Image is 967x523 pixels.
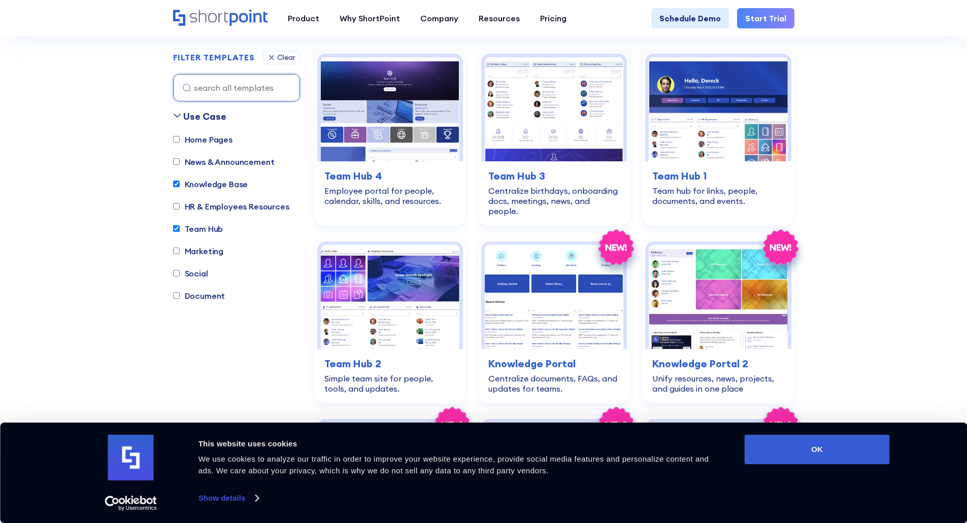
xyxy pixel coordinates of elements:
h3: Team Hub 2 [324,356,456,371]
div: Resources [479,12,520,24]
label: HR & Employees Resources [173,200,289,213]
a: Start Trial [737,8,794,28]
div: Use Case [183,110,226,123]
div: Clear [277,54,295,61]
label: Team Hub [173,223,223,235]
input: Social [173,270,180,277]
a: Schedule Demo [651,8,729,28]
div: FILTER TEMPLATES [173,54,255,62]
img: Team Hub 1 – SharePoint Online Modern Team Site Template: Team hub for links, people, documents, ... [649,57,787,161]
a: Knowledge Portal – SharePoint Knowledge Base Template: Centralize documents, FAQs, and updates fo... [478,238,630,404]
img: Team Hub 3 – SharePoint Team Site Template: Centralize birthdays, onboarding docs, meetings, news... [485,57,623,161]
div: Product [288,12,319,24]
div: Company [420,12,458,24]
div: Centralize birthdays, onboarding docs, meetings, news, and people. [488,186,620,216]
h3: Team Hub 4 [324,168,456,184]
a: Team Hub 1 – SharePoint Online Modern Team Site Template: Team hub for links, people, documents, ... [642,51,794,226]
div: Unify resources, news, projects, and guides in one place [652,373,784,394]
input: Marketing [173,248,180,255]
div: Simple team site for people, tools, and updates. [324,373,456,394]
h3: Knowledge Portal 2 [652,356,784,371]
a: Team Hub 3 – SharePoint Team Site Template: Centralize birthdays, onboarding docs, meetings, news... [478,51,630,226]
label: Document [173,290,225,302]
img: Knowledge Portal – SharePoint Knowledge Base Template: Centralize documents, FAQs, and updates fo... [485,245,623,349]
iframe: Chat Widget [784,405,967,523]
img: Team Hub 2 – SharePoint Template Team Site: Simple team site for people, tools, and updates. [321,245,459,349]
a: Knowledge Portal 2 – SharePoint IT knowledge base Template: Unify resources, news, projects, and ... [642,238,794,404]
div: Centralize documents, FAQs, and updates for teams. [488,373,620,394]
a: Team Hub 2 – SharePoint Template Team Site: Simple team site for people, tools, and updates.Team ... [314,238,466,404]
label: Home Pages [173,133,232,146]
div: Employee portal for people, calendar, skills, and resources. [324,186,456,206]
span: We use cookies to analyze our traffic in order to improve your website experience, provide social... [198,455,709,475]
a: Product [278,8,329,28]
img: logo [108,435,154,480]
h3: Team Hub 3 [488,168,620,184]
a: Why ShortPoint [329,8,410,28]
label: News & Announcement [173,156,275,168]
input: News & Announcement [173,159,180,165]
input: Knowledge Base [173,181,180,188]
h3: Knowledge Portal [488,356,620,371]
a: Resources [469,8,530,28]
a: Pricing [530,8,577,28]
img: Team Hub 4 – SharePoint Employee Portal Template: Employee portal for people, calendar, skills, a... [321,57,459,161]
label: Knowledge Base [173,178,248,190]
input: search all templates [173,74,300,101]
input: Team Hub [173,226,180,232]
input: HR & Employees Resources [173,203,180,210]
img: Knowledge Portal 2 – SharePoint IT knowledge base Template: Unify resources, news, projects, and ... [649,245,787,349]
h3: Team Hub 1 [652,168,784,184]
label: Marketing [173,245,224,257]
input: Home Pages [173,136,180,143]
a: Usercentrics Cookiebot - opens in a new window [86,496,175,511]
label: Social [173,267,208,280]
div: Pricing [540,12,566,24]
a: Company [410,8,469,28]
a: Team Hub 4 – SharePoint Employee Portal Template: Employee portal for people, calendar, skills, a... [314,51,466,226]
div: This website uses cookies [198,438,722,450]
button: OK [745,435,890,464]
input: Document [173,293,180,299]
div: Team hub for links, people, documents, and events. [652,186,784,206]
div: Why ShortPoint [340,12,400,24]
a: Show details [198,491,258,506]
a: Home [173,10,268,27]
